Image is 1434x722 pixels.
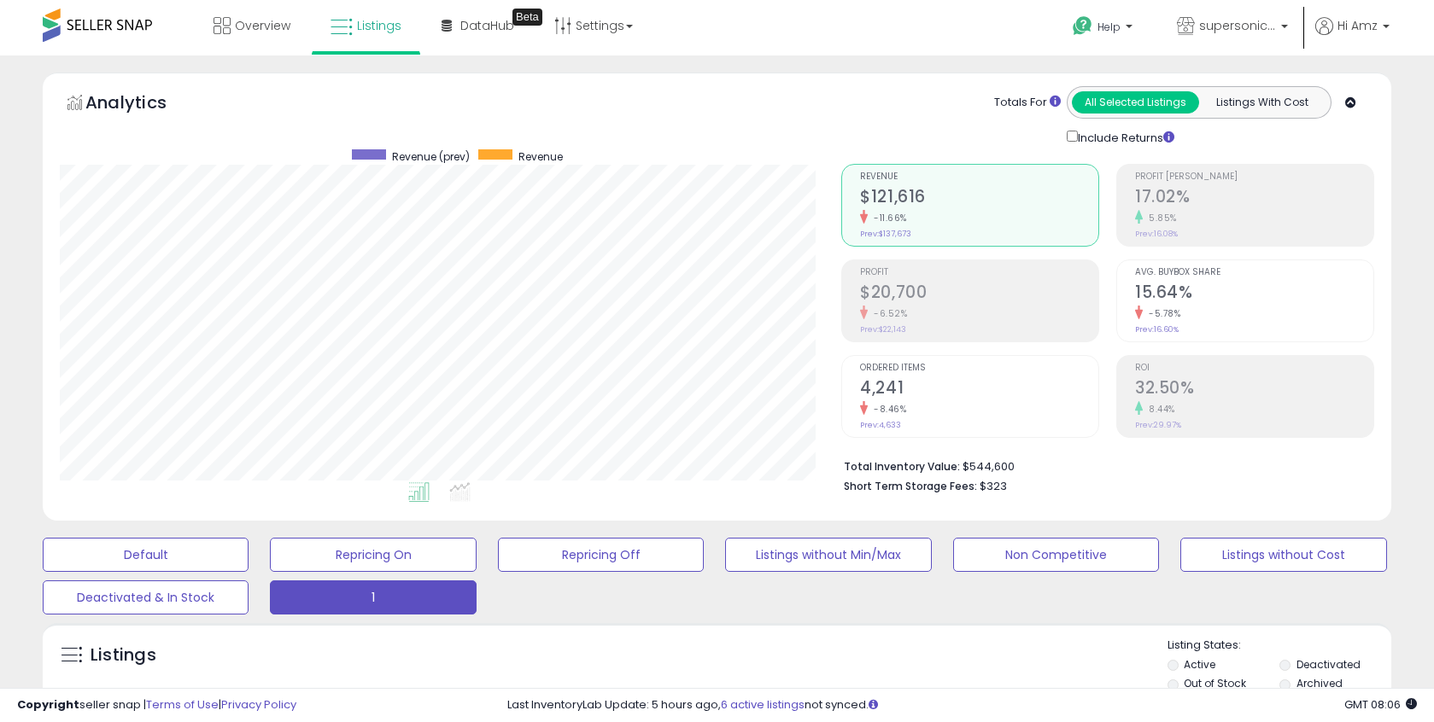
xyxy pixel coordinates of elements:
a: Terms of Use [146,696,219,713]
button: Listings without Min/Max [725,538,931,572]
div: Include Returns [1054,127,1195,147]
span: Ordered Items [860,364,1098,373]
button: Repricing Off [498,538,704,572]
h2: 32.50% [1135,378,1373,401]
button: Non Competitive [953,538,1159,572]
small: Prev: 4,633 [860,420,901,430]
h2: 4,241 [860,378,1098,401]
label: Active [1184,657,1215,672]
small: -11.66% [868,212,907,224]
span: Listings [357,17,401,34]
small: Prev: 16.08% [1135,229,1178,239]
div: Tooltip anchor [512,9,542,26]
h2: $121,616 [860,187,1098,210]
small: Prev: 29.97% [1135,420,1181,430]
span: 2025-09-11 08:06 GMT [1344,696,1417,713]
small: -5.78% [1143,307,1180,320]
button: All Selected Listings [1072,91,1199,114]
strong: Copyright [17,696,79,713]
h5: Listings [91,643,156,667]
a: Help [1059,3,1150,55]
small: -6.52% [868,307,907,320]
span: ROI [1135,364,1373,373]
h5: Analytics [85,90,200,119]
span: Revenue [518,149,563,164]
div: Totals For [994,95,1061,111]
button: 1 [270,580,476,614]
div: Last InventoryLab Update: 5 hours ago, not synced. [507,697,1417,713]
h2: 15.64% [1135,282,1373,306]
span: Profit [PERSON_NAME] [1135,172,1373,182]
b: Total Inventory Value: [844,459,960,474]
a: Privacy Policy [221,696,296,713]
span: Help [1097,20,1121,34]
a: 6 active listings [721,696,805,713]
a: Hi Amz [1315,17,1390,55]
li: $544,600 [844,455,1361,475]
i: Get Help [1072,15,1093,37]
small: Prev: 16.60% [1135,324,1179,335]
span: Revenue (prev) [392,149,470,164]
span: DataHub [460,17,514,34]
h2: $20,700 [860,282,1098,306]
small: Prev: $22,143 [860,324,906,335]
p: Listing States: [1168,638,1391,654]
small: 8.44% [1143,403,1175,416]
b: Short Term Storage Fees: [844,479,977,493]
h2: 17.02% [1135,187,1373,210]
span: Profit [860,268,1098,277]
button: Repricing On [270,538,476,572]
div: seller snap | | [17,697,296,713]
button: Default [43,538,249,572]
button: Deactivated & In Stock [43,580,249,614]
span: Hi Amz [1337,17,1378,34]
span: $323 [980,478,1007,494]
small: 5.85% [1143,212,1177,224]
button: Listings With Cost [1198,91,1326,114]
small: -8.46% [868,403,906,416]
span: Revenue [860,172,1098,182]
button: Listings without Cost [1180,538,1386,572]
span: supersonic supply [1199,17,1276,34]
label: Deactivated [1296,657,1361,672]
span: Overview [235,17,290,34]
small: Prev: $137,673 [860,229,911,239]
span: Avg. Buybox Share [1135,268,1373,277]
